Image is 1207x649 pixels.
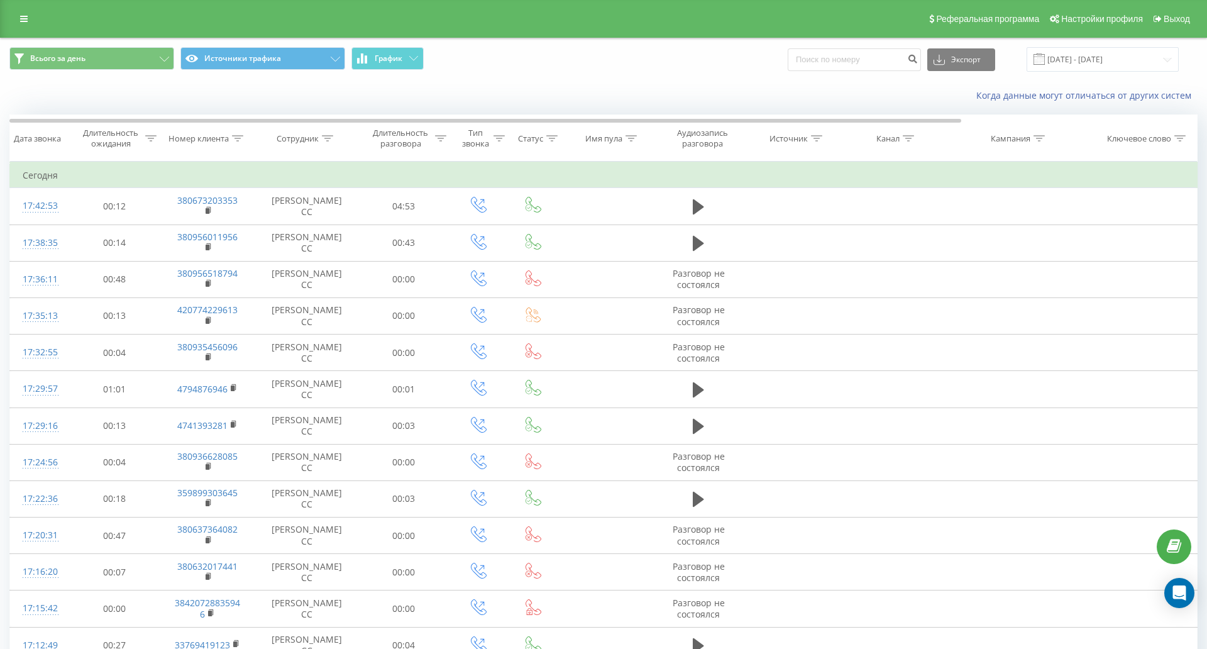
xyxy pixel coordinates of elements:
[358,225,449,261] td: 00:43
[358,591,449,627] td: 00:00
[358,408,449,444] td: 00:03
[180,47,345,70] button: Источники трафика
[255,371,358,408] td: [PERSON_NAME] CC
[23,231,56,255] div: 17:38:35
[69,188,160,225] td: 00:12
[177,304,238,316] a: 420774229613
[1061,14,1143,24] span: Настройки профиля
[358,261,449,297] td: 00:00
[788,48,921,71] input: Поиск по номеру
[23,487,56,511] div: 17:22:36
[177,194,238,206] a: 380673203353
[1107,133,1171,144] div: Ключевое слово
[358,297,449,334] td: 00:00
[177,560,238,572] a: 380632017441
[177,419,228,431] a: 4741393281
[23,560,56,584] div: 17:16:20
[175,597,240,620] a: 38420728835946
[14,133,61,144] div: Дата звонка
[255,335,358,371] td: [PERSON_NAME] CC
[23,414,56,438] div: 17:29:16
[23,523,56,548] div: 17:20:31
[69,591,160,627] td: 00:00
[69,554,160,591] td: 00:07
[1164,578,1194,608] div: Open Intercom Messenger
[358,371,449,408] td: 00:01
[585,133,622,144] div: Имя пула
[255,408,358,444] td: [PERSON_NAME] CC
[976,89,1198,101] a: Когда данные могут отличаться от других систем
[991,133,1030,144] div: Кампания
[255,591,358,627] td: [PERSON_NAME] CC
[358,554,449,591] td: 00:00
[69,444,160,480] td: 00:04
[177,267,238,279] a: 380956518794
[673,304,725,327] span: Разговор не состоялся
[277,133,319,144] div: Сотрудник
[23,450,56,475] div: 17:24:56
[69,518,160,554] td: 00:47
[80,128,143,149] div: Длительность ожидания
[358,518,449,554] td: 00:00
[69,480,160,517] td: 00:18
[177,383,228,395] a: 4794876946
[255,554,358,591] td: [PERSON_NAME] CC
[69,261,160,297] td: 00:48
[69,408,160,444] td: 00:13
[10,163,1198,188] td: Сегодня
[255,297,358,334] td: [PERSON_NAME] CC
[358,335,449,371] td: 00:00
[69,225,160,261] td: 00:14
[69,335,160,371] td: 00:04
[23,304,56,328] div: 17:35:13
[673,560,725,584] span: Разговор не состоялся
[369,128,432,149] div: Длительность разговора
[375,54,402,63] span: График
[255,188,358,225] td: [PERSON_NAME] CC
[673,523,725,546] span: Разговор не состоялся
[936,14,1039,24] span: Реферальная программа
[177,450,238,462] a: 380936628085
[673,341,725,364] span: Разговор не состоялся
[255,518,358,554] td: [PERSON_NAME] CC
[255,261,358,297] td: [PERSON_NAME] CC
[23,340,56,365] div: 17:32:55
[1164,14,1190,24] span: Выход
[927,48,995,71] button: Экспорт
[461,128,490,149] div: Тип звонка
[358,188,449,225] td: 04:53
[518,133,543,144] div: Статус
[666,128,739,149] div: Аудиозапись разговора
[351,47,424,70] button: График
[358,480,449,517] td: 00:03
[255,225,358,261] td: [PERSON_NAME] CC
[168,133,229,144] div: Номер клиента
[69,371,160,408] td: 01:01
[23,377,56,401] div: 17:29:57
[673,267,725,291] span: Разговор не состоялся
[23,194,56,218] div: 17:42:53
[177,523,238,535] a: 380637364082
[23,267,56,292] div: 17:36:11
[177,231,238,243] a: 380956011956
[177,341,238,353] a: 380935456096
[255,444,358,480] td: [PERSON_NAME] CC
[876,133,900,144] div: Канал
[23,596,56,621] div: 17:15:42
[69,297,160,334] td: 00:13
[769,133,808,144] div: Источник
[358,444,449,480] td: 00:00
[255,480,358,517] td: [PERSON_NAME] CC
[673,450,725,474] span: Разговор не состоялся
[30,53,85,64] span: Всього за день
[673,597,725,620] span: Разговор не состоялся
[177,487,238,499] a: 359899303645
[9,47,174,70] button: Всього за день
